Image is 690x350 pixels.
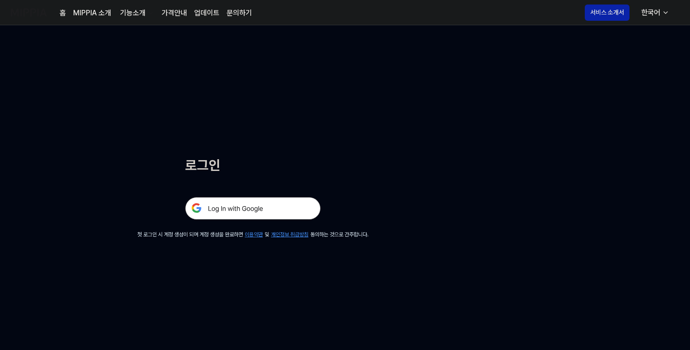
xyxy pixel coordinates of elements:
img: 구글 로그인 버튼 [185,197,321,220]
a: 문의하기 [227,8,252,18]
a: 업데이트 [194,8,219,18]
button: 한국어 [634,4,675,22]
a: MIPPIA 소개 [73,8,111,18]
button: 서비스 소개서 [585,5,629,21]
a: 홈 [60,8,66,18]
h1: 로그인 [185,155,321,175]
img: down [147,9,154,17]
div: 첫 로그인 시 계정 생성이 되며 계정 생성을 완료하면 및 동의하는 것으로 간주합니다. [137,230,368,239]
a: 이용약관 [245,231,263,238]
a: 개인정보 취급방침 [271,231,308,238]
button: 기능소개 [118,8,154,18]
div: 한국어 [639,7,662,18]
div: 기능소개 [118,8,147,18]
a: 가격안내 [162,8,187,18]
